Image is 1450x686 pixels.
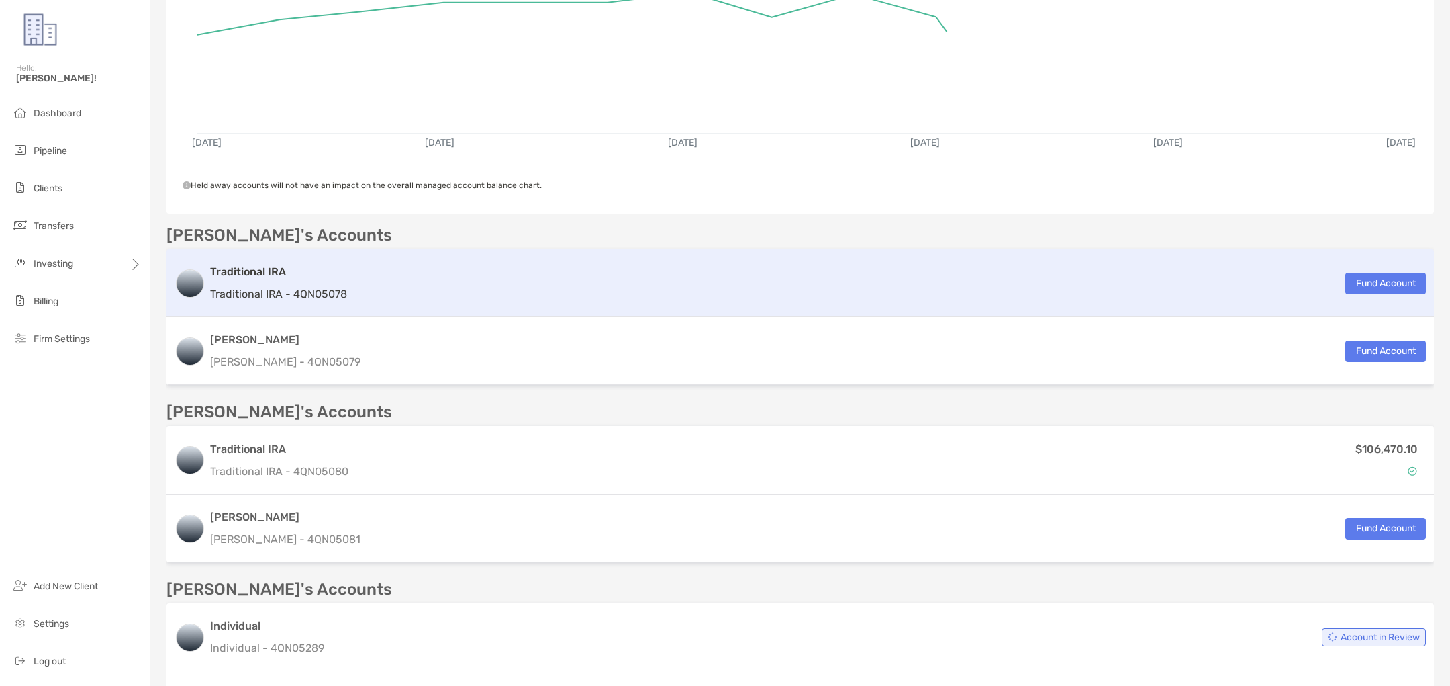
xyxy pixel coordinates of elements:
[210,264,347,280] h3: Traditional IRA
[34,618,69,630] span: Settings
[12,179,28,196] img: clients icon
[12,142,28,158] img: pipeline icon
[177,624,203,651] img: logo account
[16,5,64,54] img: Zoe Logo
[210,509,360,525] h3: [PERSON_NAME]
[425,137,454,148] text: [DATE]
[210,332,360,348] h3: [PERSON_NAME]
[12,615,28,631] img: settings icon
[166,227,392,244] p: [PERSON_NAME]'s Accounts
[910,137,940,148] text: [DATE]
[1328,632,1337,642] img: Account Status icon
[34,220,74,232] span: Transfers
[668,137,697,148] text: [DATE]
[1408,466,1417,476] img: Account Status icon
[12,217,28,233] img: transfers icon
[177,270,203,297] img: logo account
[177,338,203,365] img: logo account
[34,581,98,592] span: Add New Client
[210,441,348,458] h3: Traditional IRA
[12,577,28,593] img: add_new_client icon
[1345,341,1426,362] button: Fund Account
[34,145,67,157] span: Pipeline
[34,258,73,269] span: Investing
[192,137,222,148] text: [DATE]
[210,531,360,548] p: [PERSON_NAME] - 4QN05081
[34,333,90,345] span: Firm Settings
[1153,137,1183,148] text: [DATE]
[1345,273,1426,294] button: Fund Account
[177,447,203,474] img: logo account
[1355,441,1418,458] p: $106,470.10
[1345,518,1426,540] button: Fund Account
[12,104,28,120] img: dashboard icon
[177,515,203,542] img: logo account
[210,640,324,656] p: Individual - 4QN05289
[210,286,347,302] p: Traditional IRA - 4QN05078
[166,581,392,598] p: [PERSON_NAME]'s Accounts
[34,296,58,307] span: Billing
[34,183,62,194] span: Clients
[34,108,81,119] span: Dashboard
[12,255,28,271] img: investing icon
[12,652,28,669] img: logout icon
[183,181,542,190] span: Held away accounts will not have an impact on the overall managed account balance chart.
[34,656,66,667] span: Log out
[1386,137,1416,148] text: [DATE]
[12,292,28,308] img: billing icon
[12,330,28,346] img: firm-settings icon
[16,73,142,84] span: [PERSON_NAME]!
[210,463,348,480] p: Traditional IRA - 4QN05080
[210,618,324,634] h3: Individual
[210,353,360,370] p: [PERSON_NAME] - 4QN05079
[166,404,392,421] p: [PERSON_NAME]'s Accounts
[1341,634,1420,641] span: Account in Review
